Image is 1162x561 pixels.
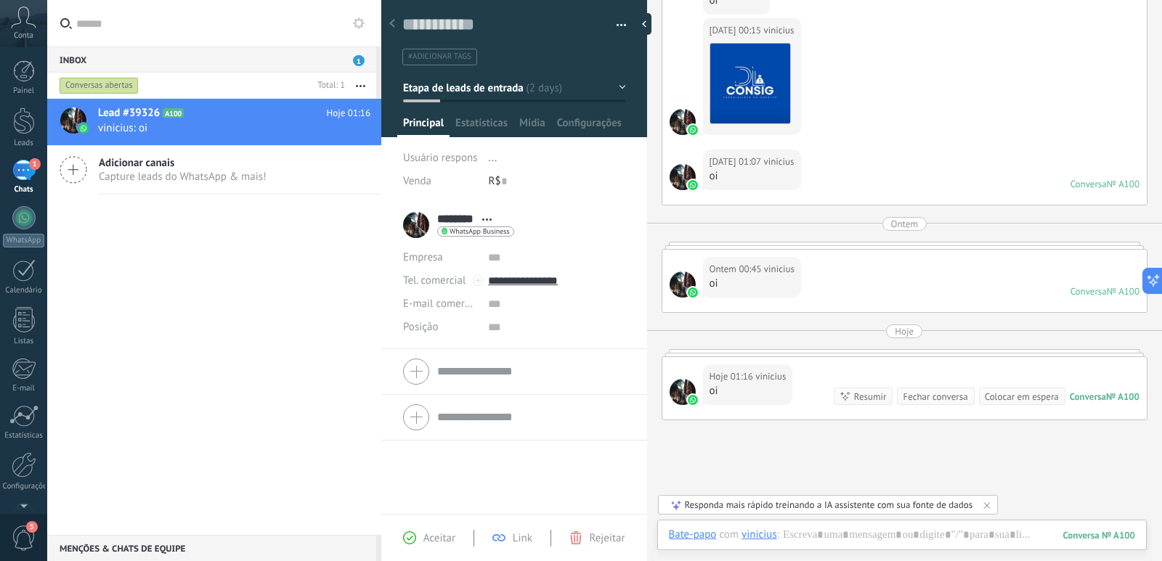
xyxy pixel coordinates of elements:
[353,55,365,66] span: 1
[519,116,545,137] span: Mídia
[403,170,478,193] div: Venda
[719,528,739,542] span: com
[590,531,625,545] span: Rejeitar
[99,170,267,184] span: Capture leads do WhatsApp & mais!
[1106,390,1139,403] div: № A100
[1063,529,1135,541] div: 100
[895,324,914,338] div: Hoje
[637,13,651,35] div: ocultar
[312,78,345,93] div: Total: 1
[403,174,431,188] span: Venda
[345,73,376,99] button: Mais
[685,499,973,511] div: Responda mais rápido treinando a IA assistente com sua fonte de dados
[26,521,38,533] span: 3
[763,155,794,169] span: vinicius
[403,322,438,332] span: Posição
[3,337,45,346] div: Listas
[854,390,887,404] div: Resumir
[403,246,477,269] div: Empresa
[3,482,45,491] div: Configurações
[670,109,696,135] span: vinicius
[98,106,160,120] span: Lead #39326
[3,86,45,96] div: Painel
[763,23,794,38] span: vinicius
[710,23,764,38] div: [DATE] 00:15
[777,528,779,542] span: :
[710,262,764,277] div: Ontem 00:45
[403,269,466,292] button: Tel. comercial
[3,234,44,247] div: WhatsApp
[1070,285,1107,298] div: Conversa
[710,155,764,169] div: [DATE] 01:07
[3,431,45,441] div: Estatísticas
[455,116,508,137] span: Estatísticas
[98,121,343,135] span: vinicius: oi
[47,46,376,73] div: Inbox
[47,99,381,145] a: Lead #39326 A100 Hoje 01:16 vinicius: oi
[14,31,33,41] span: Conta
[670,271,696,298] span: vinicius
[710,277,795,291] div: oi
[1107,285,1139,298] div: № A100
[1070,390,1106,403] div: Conversa
[710,169,795,184] div: oi
[423,531,455,545] span: Aceitar
[99,156,267,170] span: Adicionar canais
[403,292,477,316] button: E-mail comercial
[403,297,481,311] span: E-mail comercial
[688,395,698,405] img: waba.svg
[688,287,698,298] img: waba.svg
[3,139,45,148] div: Leads
[3,384,45,393] div: E-mail
[3,286,45,295] div: Calendário
[764,262,795,277] span: vinicius
[755,369,786,384] span: vinicius
[513,531,532,545] span: Link
[327,106,370,120] span: Hoje 01:16
[670,164,696,190] span: vinicius
[78,123,89,134] img: waba.svg
[163,108,184,118] span: A100
[557,116,621,137] span: Configurações
[985,390,1059,404] div: Colocar em espera
[489,151,497,165] span: ...
[670,379,696,405] span: vinicius
[688,180,698,190] img: waba.svg
[1107,178,1139,190] div: № A100
[688,125,698,135] img: waba.svg
[742,528,777,541] div: vinicius
[710,384,787,398] div: oi
[408,52,471,62] span: #adicionar tags
[403,316,477,339] div: Posição
[3,185,45,194] div: Chats
[403,116,444,137] span: Principal
[710,44,790,123] img: 83f25e87-33a0-42f2-982a-147b44a06d9d
[903,390,967,404] div: Fechar conversa
[403,147,478,170] div: Usuário responsável
[1070,178,1107,190] div: Conversa
[403,274,466,287] span: Tel. comercial
[891,217,918,231] div: Ontem
[47,535,376,561] div: Menções & Chats de equipe
[489,170,626,193] div: R$
[450,228,510,235] span: WhatsApp Business
[60,77,139,94] div: Conversas abertas
[710,369,756,384] div: Hoje 01:16
[29,158,41,170] span: 1
[403,151,497,165] span: Usuário responsável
